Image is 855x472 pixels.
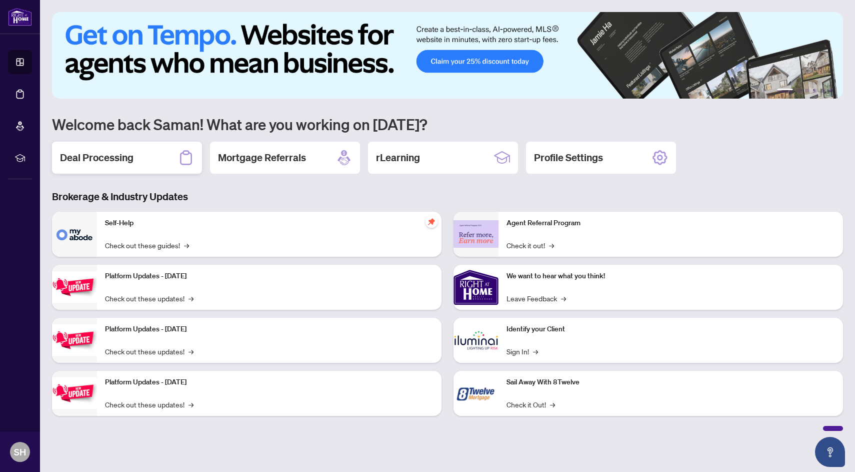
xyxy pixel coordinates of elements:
img: Identify your Client [453,318,498,363]
p: Platform Updates - [DATE] [105,271,433,282]
img: Self-Help [52,212,97,257]
button: 1 [777,89,793,93]
button: 6 [829,89,833,93]
a: Sign In!→ [506,346,538,357]
h3: Brokerage & Industry Updates [52,190,843,204]
span: → [184,240,189,251]
p: Platform Updates - [DATE] [105,377,433,388]
img: Platform Updates - July 21, 2025 [52,271,97,303]
h2: Profile Settings [534,151,603,165]
button: 2 [797,89,801,93]
span: → [550,399,555,410]
h2: Deal Processing [60,151,133,165]
img: Platform Updates - July 8, 2025 [52,324,97,356]
p: Sail Away With 8Twelve [506,377,835,388]
span: → [188,293,193,304]
img: Slide 0 [52,12,843,99]
img: logo [8,8,32,26]
button: 4 [813,89,817,93]
span: → [188,399,193,410]
button: 5 [821,89,825,93]
a: Check out these updates!→ [105,346,193,357]
a: Leave Feedback→ [506,293,566,304]
span: → [188,346,193,357]
h2: rLearning [376,151,420,165]
a: Check it Out!→ [506,399,555,410]
span: pushpin [425,216,437,228]
a: Check out these updates!→ [105,293,193,304]
h1: Welcome back Saman! What are you working on [DATE]? [52,115,843,134]
a: Check out these updates!→ [105,399,193,410]
h2: Mortgage Referrals [218,151,306,165]
span: → [561,293,566,304]
p: Platform Updates - [DATE] [105,324,433,335]
img: Agent Referral Program [453,220,498,248]
a: Check out these guides!→ [105,240,189,251]
img: Sail Away With 8Twelve [453,371,498,416]
p: Agent Referral Program [506,218,835,229]
a: Check it out!→ [506,240,554,251]
span: SH [14,445,26,459]
p: Self-Help [105,218,433,229]
button: Open asap [815,437,845,467]
p: We want to hear what you think! [506,271,835,282]
button: 3 [805,89,809,93]
p: Identify your Client [506,324,835,335]
img: We want to hear what you think! [453,265,498,310]
img: Platform Updates - June 23, 2025 [52,377,97,409]
span: → [533,346,538,357]
span: → [549,240,554,251]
